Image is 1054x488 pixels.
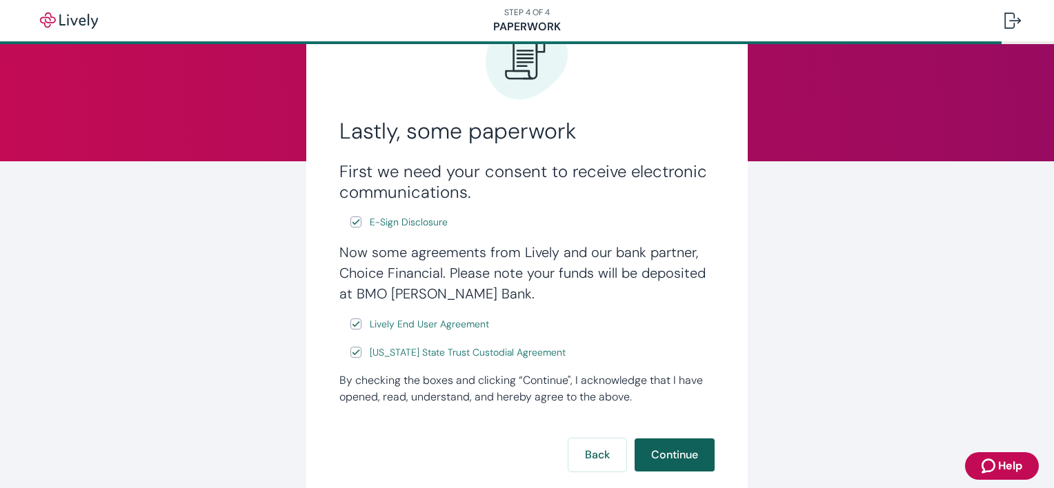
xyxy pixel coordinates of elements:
[993,4,1032,37] button: Log out
[635,438,715,471] button: Continue
[367,316,492,333] a: e-sign disclosure document
[370,317,489,332] span: Lively End User Agreement
[982,458,998,474] svg: Zendesk support icon
[30,12,108,29] img: Lively
[339,242,715,304] h4: Now some agreements from Lively and our bank partner, Choice Financial. Please note your funds wi...
[998,458,1022,474] span: Help
[370,215,448,230] span: E-Sign Disclosure
[370,345,566,360] span: [US_STATE] State Trust Custodial Agreement
[367,214,450,231] a: e-sign disclosure document
[568,438,626,471] button: Back
[339,161,715,203] h3: First we need your consent to receive electronic communications.
[339,372,715,405] div: By checking the boxes and clicking “Continue", I acknowledge that I have opened, read, understand...
[367,344,568,361] a: e-sign disclosure document
[339,117,715,145] h2: Lastly, some paperwork
[965,452,1039,480] button: Zendesk support iconHelp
